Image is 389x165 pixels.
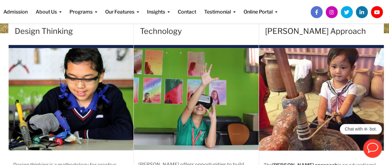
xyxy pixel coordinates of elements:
img: IMG_0483 [259,48,384,151]
h4: Design Thinking [15,17,133,45]
img: IMG_0153 [134,48,259,150]
p: Chat with अ- bot. [345,127,377,132]
h4: Technology [140,17,259,45]
img: top_hero_img.894d7658 [9,48,133,150]
h4: [PERSON_NAME] Approach [265,17,384,45]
